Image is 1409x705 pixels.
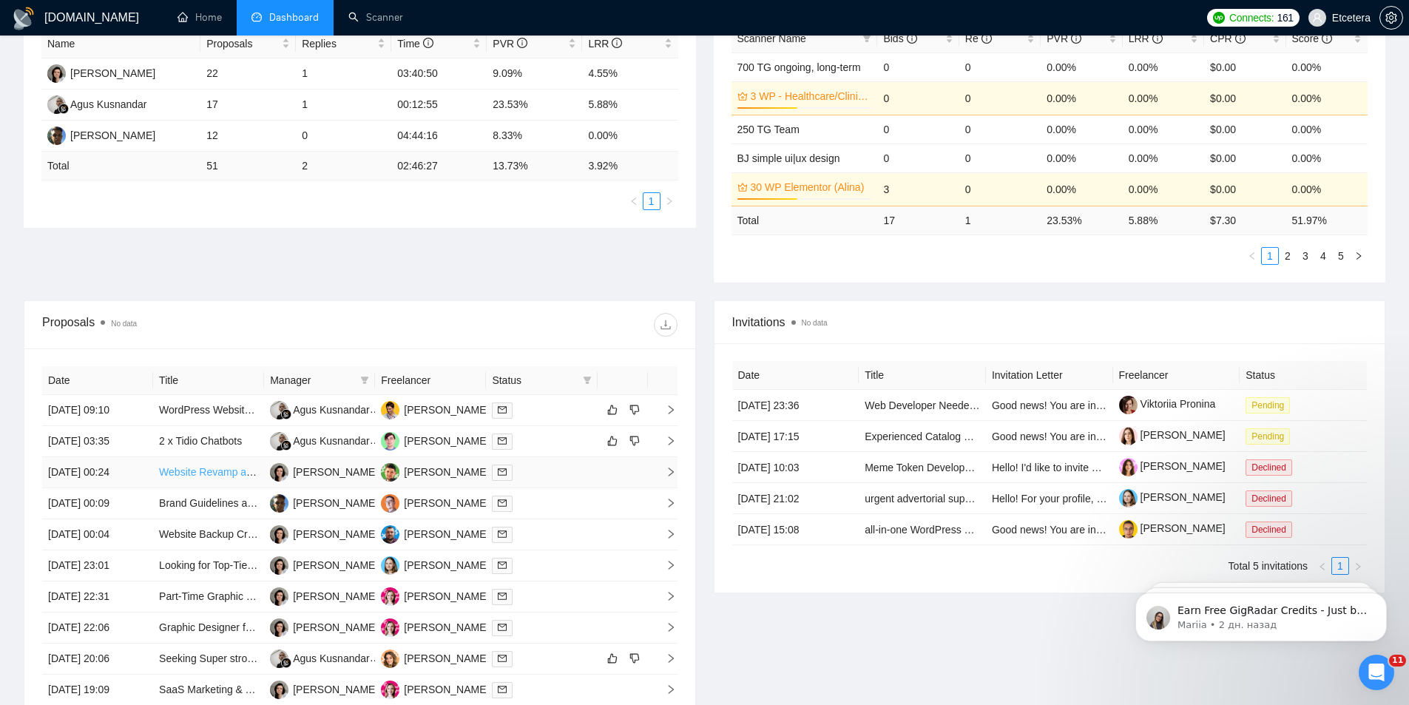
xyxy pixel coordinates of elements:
[404,495,489,511] div: [PERSON_NAME]
[1262,248,1278,264] a: 1
[859,361,986,390] th: Title
[588,38,622,50] span: LRR
[986,361,1113,390] th: Invitation Letter
[296,58,391,90] td: 1
[153,366,264,395] th: Title
[1286,81,1368,115] td: 0.00%
[302,36,374,52] span: Replies
[1292,33,1332,44] span: Score
[200,152,296,181] td: 51
[42,366,153,395] th: Date
[1041,53,1122,81] td: 0.00%
[1380,12,1402,24] span: setting
[487,121,582,152] td: 8.33%
[981,33,992,44] span: info-circle
[404,588,489,604] div: [PERSON_NAME]
[1210,33,1245,44] span: CPR
[1123,206,1204,235] td: 5.88 %
[159,684,522,695] a: SaaS Marketing & Tradeshow Design Expert Needed – Booth & Print Collateral
[47,127,66,145] img: AP
[751,179,869,195] a: 30 WP Elementor (Alina)
[626,650,643,667] button: dislike
[397,38,433,50] span: Time
[883,33,916,44] span: Bids
[281,658,291,668] img: gigradar-bm.png
[381,587,399,606] img: AS
[629,435,640,447] span: dislike
[498,530,507,539] span: mail
[381,652,489,664] a: AP[PERSON_NAME]
[1204,172,1285,206] td: $0.00
[381,401,399,419] img: DB
[1389,655,1406,667] span: 11
[607,652,618,664] span: like
[907,33,917,44] span: info-circle
[612,38,622,48] span: info-circle
[381,403,530,415] a: DB[PERSON_NAME] Bronfain
[296,90,391,121] td: 1
[159,621,387,633] a: Graphic Designer for Organic Cosmetic Company
[270,401,288,419] img: AK
[1246,459,1292,476] span: Declined
[1350,247,1368,265] li: Next Page
[665,197,674,206] span: right
[1286,172,1368,206] td: 0.00%
[859,27,874,50] span: filter
[859,390,986,421] td: Web Developer Needed for Mobility Startup Website (Yamaghen Ride – Berlin)
[1119,491,1226,503] a: [PERSON_NAME]
[487,90,582,121] td: 23.53%
[1246,428,1290,445] span: Pending
[625,192,643,210] button: left
[159,559,339,571] a: Looking for Top-Tier Branding Agencies
[737,61,861,73] a: 700 TG ongoing, long-term
[751,88,869,104] a: 3 WP - Healthcare/Clinic/Wellness/Beauty (Dima N)
[1204,144,1285,172] td: $0.00
[404,464,489,480] div: [PERSON_NAME]
[153,426,264,457] td: 2 x Tidio Chatbots
[959,144,1041,172] td: 0
[802,319,828,327] span: No data
[293,588,378,604] div: [PERSON_NAME]
[270,525,288,544] img: TT
[1297,248,1314,264] a: 3
[1333,248,1349,264] a: 5
[381,650,399,668] img: AP
[1359,655,1394,690] iframe: Intercom live chat
[348,11,403,24] a: searchScanner
[1071,33,1081,44] span: info-circle
[381,681,399,699] img: AS
[1246,490,1292,507] span: Declined
[498,685,507,694] span: mail
[391,121,487,152] td: 04:44:16
[1332,558,1348,574] a: 1
[381,556,399,575] img: VY
[626,401,643,419] button: dislike
[1119,398,1216,410] a: Viktoriia Pronina
[270,621,378,633] a: TT[PERSON_NAME]
[423,38,433,48] span: info-circle
[1315,248,1331,264] a: 4
[1246,397,1290,414] span: Pending
[159,497,460,509] a: Brand Guidelines and Website Design for Innovative Tech Startup
[607,404,618,416] span: like
[270,372,354,388] span: Manager
[381,559,489,570] a: VY[PERSON_NAME]
[47,129,155,141] a: AP[PERSON_NAME]
[737,124,800,135] a: 250 TG Team
[270,556,288,575] img: TT
[1240,361,1367,390] th: Status
[1123,81,1204,115] td: 0.00%
[264,366,375,395] th: Manager
[293,526,378,542] div: [PERSON_NAME]
[41,152,200,181] td: Total
[865,524,1145,536] a: all-in-one WordPress & WooCommerce product development
[859,421,986,452] td: Experienced Catalog Designer Needed for Manufacturing Company (13 Product Lines, 250+ SKUs)
[1119,396,1138,414] img: c1M5jAXOigoWM-VJbPGIngxVGJJZLMTrZTPTFOCI6jLyFM-OV5Vca5rLEtP4aKFWbn
[360,376,369,385] span: filter
[865,462,1264,473] a: Meme Token Development – Full Creation, Tokenomics, Smart Contract & Launch Plan
[1261,247,1279,265] li: 1
[492,372,576,388] span: Status
[1246,522,1292,538] span: Declined
[626,432,643,450] button: dislike
[206,36,279,52] span: Proposals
